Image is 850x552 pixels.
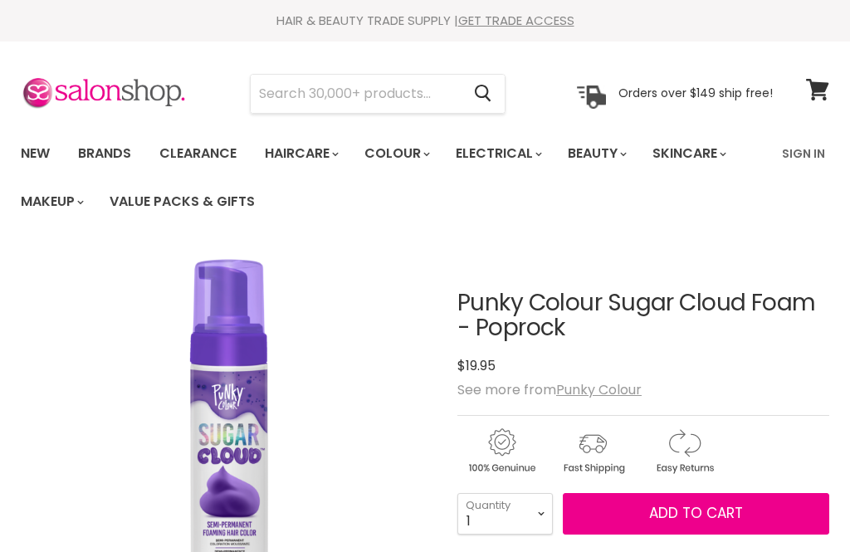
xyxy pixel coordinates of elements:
a: GET TRADE ACCESS [458,12,574,29]
span: See more from [457,380,642,399]
button: Search [461,75,505,113]
a: Clearance [147,136,249,171]
a: Haircare [252,136,349,171]
a: Beauty [555,136,637,171]
a: Skincare [640,136,736,171]
ul: Main menu [8,129,772,226]
p: Orders over $149 ship free! [618,85,773,100]
img: genuine.gif [457,426,545,476]
a: Value Packs & Gifts [97,184,267,219]
span: $19.95 [457,356,496,375]
img: shipping.gif [549,426,637,476]
a: Electrical [443,136,552,171]
a: Sign In [772,136,835,171]
select: Quantity [457,493,553,535]
a: Makeup [8,184,94,219]
h1: Punky Colour Sugar Cloud Foam - Poprock [457,291,829,342]
span: Add to cart [649,503,743,523]
a: New [8,136,62,171]
a: Punky Colour [556,380,642,399]
button: Add to cart [563,493,829,535]
a: Brands [66,136,144,171]
input: Search [251,75,461,113]
form: Product [250,74,506,114]
a: Colour [352,136,440,171]
img: returns.gif [640,426,728,476]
